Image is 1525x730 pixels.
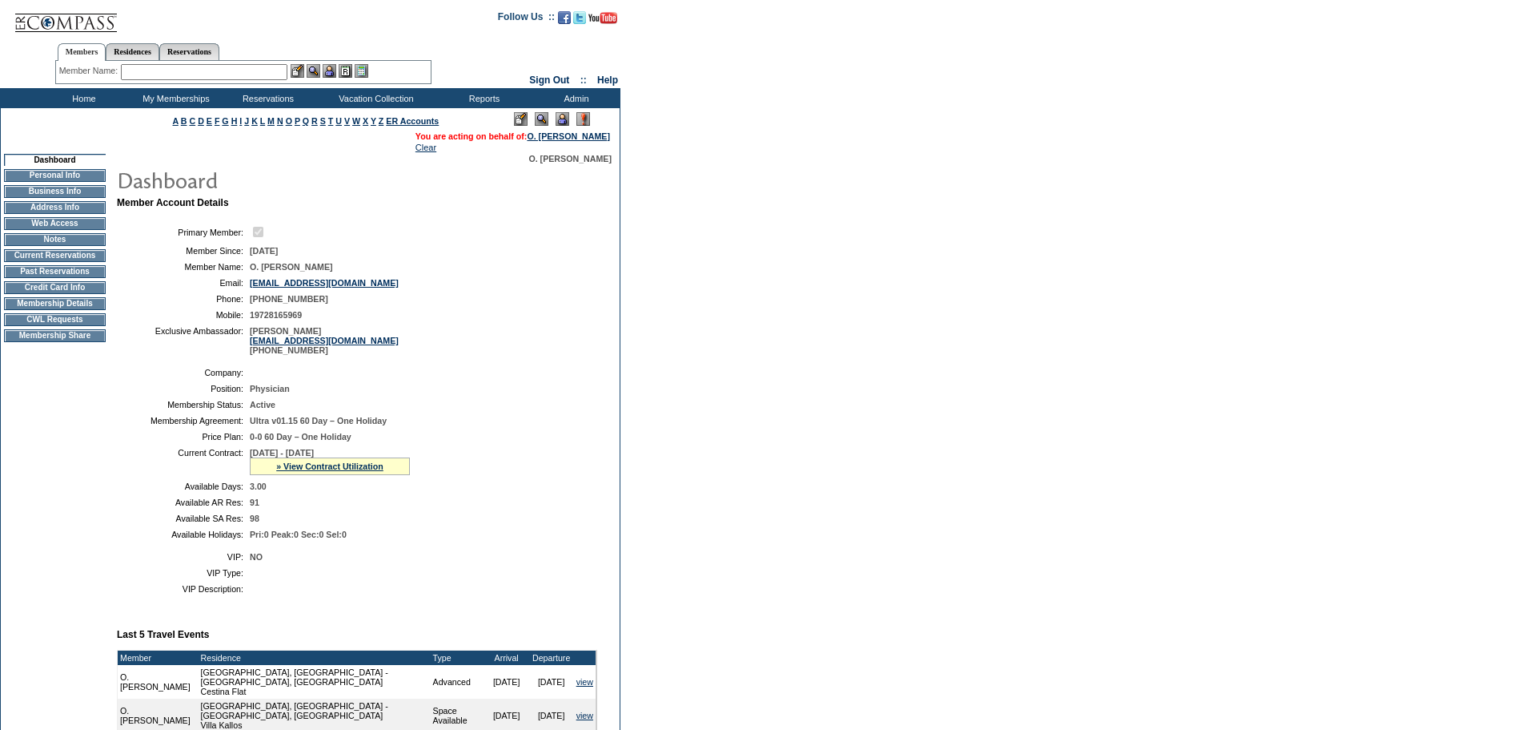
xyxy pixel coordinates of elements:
a: B [181,116,187,126]
img: View [307,64,320,78]
td: CWL Requests [4,313,106,326]
a: view [576,711,593,720]
a: Y [371,116,376,126]
td: Membership Agreement: [123,416,243,425]
a: J [244,116,249,126]
a: Follow us on Twitter [573,16,586,26]
span: Pri:0 Peak:0 Sec:0 Sel:0 [250,530,347,539]
td: Member Name: [123,262,243,272]
a: X [363,116,368,126]
td: Web Access [4,217,106,230]
a: O. [PERSON_NAME] [527,131,610,141]
td: Member [118,651,199,665]
a: Members [58,43,106,61]
a: Clear [415,143,436,152]
td: Primary Member: [123,224,243,240]
a: L [260,116,265,126]
span: Active [250,400,275,409]
td: VIP Type: [123,568,243,578]
td: Phone: [123,294,243,304]
img: Log Concern/Member Elevation [576,112,590,126]
span: [PHONE_NUMBER] [250,294,328,304]
td: Credit Card Info [4,281,106,294]
td: O. [PERSON_NAME] [118,665,199,699]
td: [DATE] [529,665,574,699]
td: My Memberships [128,88,220,108]
img: pgTtlDashboard.gif [116,163,436,196]
img: Edit Mode [514,112,528,126]
td: Available AR Res: [123,498,243,507]
span: 91 [250,498,259,507]
td: [DATE] [484,665,529,699]
a: V [344,116,350,126]
td: Admin [528,88,620,108]
td: Residence [199,651,431,665]
td: Business Info [4,185,106,198]
a: C [189,116,195,126]
a: A [173,116,179,126]
div: Member Name: [59,64,121,78]
td: Past Reservations [4,265,106,278]
a: Sign Out [529,75,569,86]
a: P [295,116,300,126]
td: Available SA Res: [123,514,243,523]
a: I [239,116,242,126]
td: Notes [4,233,106,246]
span: 98 [250,514,259,523]
td: Address Info [4,201,106,214]
b: Member Account Details [117,197,229,208]
a: D [198,116,204,126]
span: :: [580,75,587,86]
a: R [311,116,318,126]
span: O. [PERSON_NAME] [528,154,612,163]
b: Last 5 Travel Events [117,629,209,640]
img: b_edit.gif [291,64,304,78]
img: b_calculator.gif [355,64,368,78]
img: View Mode [535,112,548,126]
a: Become our fan on Facebook [558,16,571,26]
td: Personal Info [4,169,106,182]
td: Advanced [431,665,484,699]
a: F [215,116,220,126]
td: Member Since: [123,246,243,256]
td: Available Holidays: [123,530,243,539]
img: Reservations [339,64,352,78]
span: NO [250,552,263,562]
a: Residences [106,43,159,60]
td: Follow Us :: [498,10,555,29]
a: Subscribe to our YouTube Channel [588,16,617,26]
span: 0-0 60 Day – One Holiday [250,432,351,442]
td: Membership Share [4,329,106,342]
td: Departure [529,651,574,665]
a: Reservations [159,43,219,60]
span: [DATE] [250,246,278,256]
a: N [277,116,283,126]
a: M [267,116,275,126]
td: Type [431,651,484,665]
a: G [222,116,228,126]
span: Ultra v01.15 60 Day – One Holiday [250,416,387,425]
td: VIP Description: [123,584,243,594]
a: U [335,116,342,126]
a: Q [303,116,309,126]
td: [GEOGRAPHIC_DATA], [GEOGRAPHIC_DATA] - [GEOGRAPHIC_DATA], [GEOGRAPHIC_DATA] Cestina Flat [199,665,431,699]
a: ER Accounts [386,116,439,126]
span: You are acting on behalf of: [415,131,610,141]
span: [PERSON_NAME] [PHONE_NUMBER] [250,326,399,355]
a: H [231,116,238,126]
td: Current Reservations [4,249,106,262]
td: Membership Details [4,297,106,310]
a: Z [379,116,384,126]
a: K [251,116,258,126]
td: Vacation Collection [312,88,436,108]
a: O [286,116,292,126]
a: [EMAIL_ADDRESS][DOMAIN_NAME] [250,278,399,288]
td: Company: [123,368,243,377]
a: [EMAIL_ADDRESS][DOMAIN_NAME] [250,336,399,345]
span: O. [PERSON_NAME] [250,262,333,272]
td: Available Days: [123,482,243,491]
a: » View Contract Utilization [276,462,383,471]
td: Reports [436,88,528,108]
img: Become our fan on Facebook [558,11,571,24]
img: Impersonate [323,64,336,78]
